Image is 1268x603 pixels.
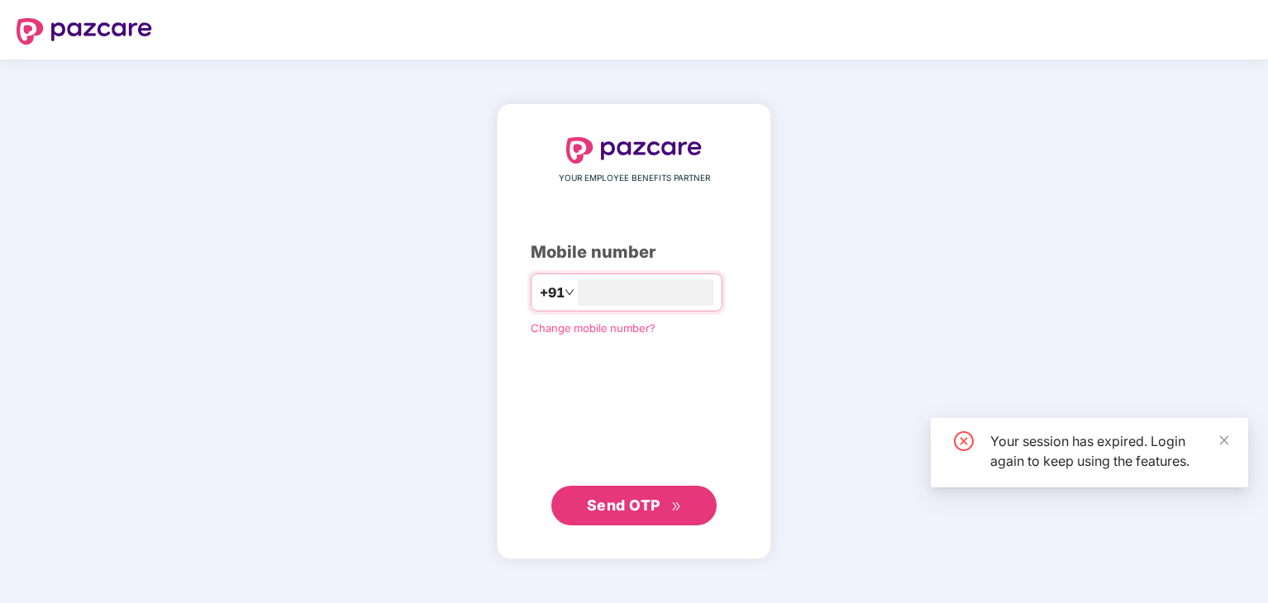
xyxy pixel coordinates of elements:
[1218,434,1230,446] span: close
[531,240,737,265] div: Mobile number
[559,172,710,185] span: YOUR EMPLOYEE BENEFITS PARTNER
[990,431,1228,471] div: Your session has expired. Login again to keep using the features.
[551,486,717,525] button: Send OTPdouble-right
[587,496,660,514] span: Send OTP
[17,18,152,45] img: logo
[540,283,565,303] span: +91
[565,287,574,297] span: down
[566,137,702,164] img: logo
[954,431,974,451] span: close-circle
[671,501,682,512] span: double-right
[531,321,655,335] a: Change mobile number?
